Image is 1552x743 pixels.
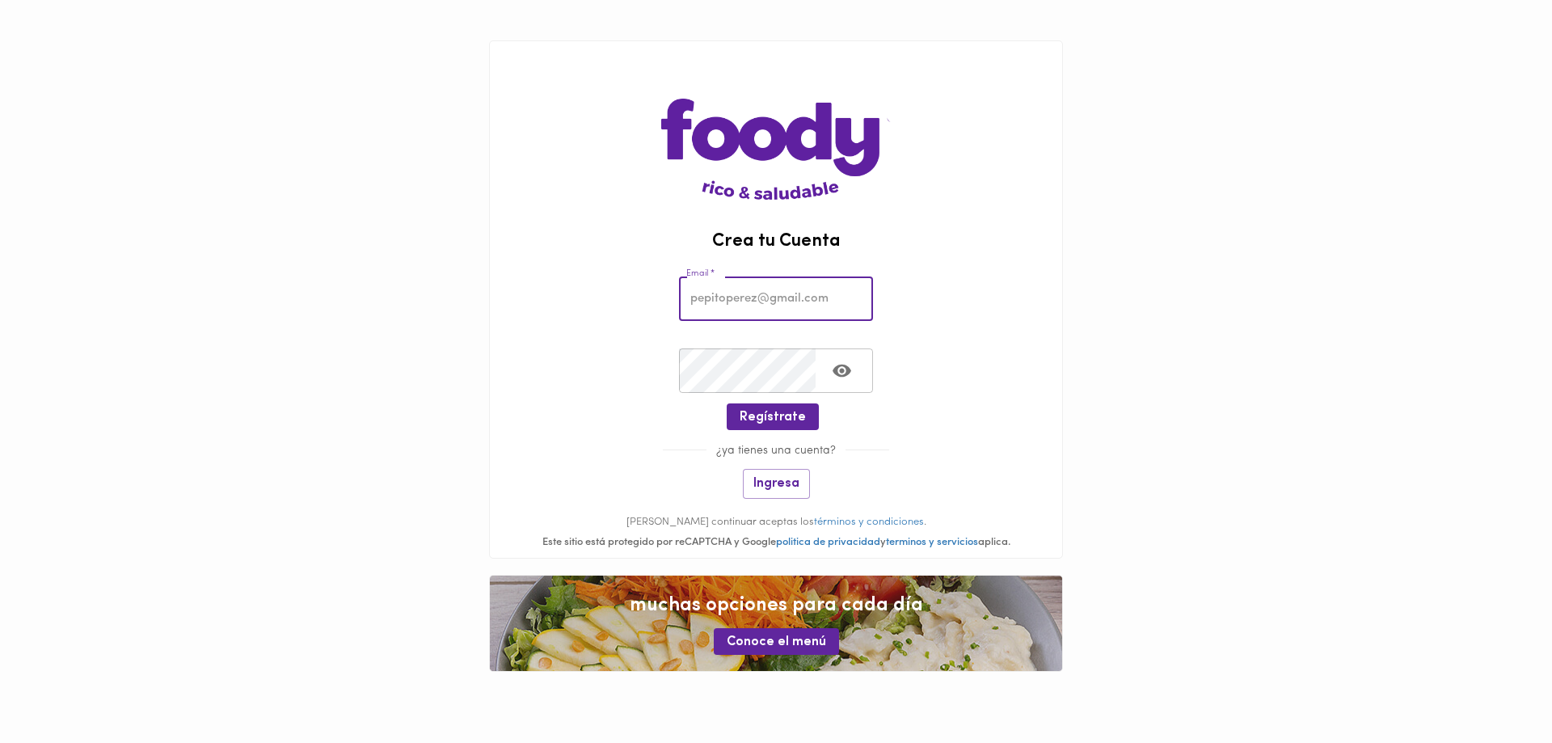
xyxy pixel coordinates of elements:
[679,277,873,321] input: pepitoperez@gmail.com
[743,469,810,499] button: Ingresa
[776,537,880,547] a: politica de privacidad
[506,592,1046,619] span: muchas opciones para cada día
[886,537,978,547] a: terminos y servicios
[727,403,819,430] button: Regístrate
[822,351,862,390] button: Toggle password visibility
[661,41,890,200] img: logo-main-page.png
[814,517,924,527] a: términos y condiciones
[490,232,1062,251] h2: Crea tu Cuenta
[740,410,806,425] span: Regístrate
[753,476,799,492] span: Ingresa
[714,628,839,655] button: Conoce el menú
[490,535,1062,551] div: Este sitio está protegido por reCAPTCHA y Google y aplica.
[727,635,826,650] span: Conoce el menú
[706,445,846,457] span: ¿ya tienes una cuenta?
[490,515,1062,530] p: [PERSON_NAME] continuar aceptas los .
